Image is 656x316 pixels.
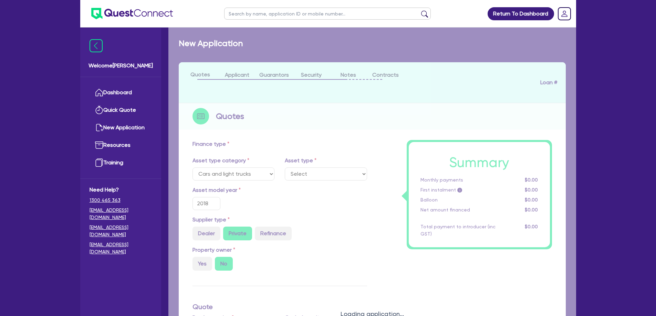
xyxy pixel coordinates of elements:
[224,8,431,20] input: Search by name, application ID or mobile number...
[95,106,103,114] img: quick-quote
[90,241,152,255] a: [EMAIL_ADDRESS][DOMAIN_NAME]
[90,137,152,154] a: Resources
[95,159,103,167] img: training
[488,7,554,20] a: Return To Dashboard
[90,186,152,194] span: Need Help?
[91,8,173,19] img: quest-connect-logo-blue
[90,119,152,137] a: New Application
[90,207,152,221] a: [EMAIL_ADDRESS][DOMAIN_NAME]
[555,5,573,23] a: Dropdown toggle
[95,141,103,149] img: resources
[90,39,103,52] img: icon-menu-close
[90,197,121,203] tcxspan: Call 1300 465 363 via 3CX
[90,224,152,238] a: [EMAIL_ADDRESS][DOMAIN_NAME]
[95,123,103,132] img: new-application
[90,154,152,172] a: Training
[88,62,153,70] span: Welcome [PERSON_NAME]
[90,101,152,119] a: Quick Quote
[90,84,152,101] a: Dashboard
